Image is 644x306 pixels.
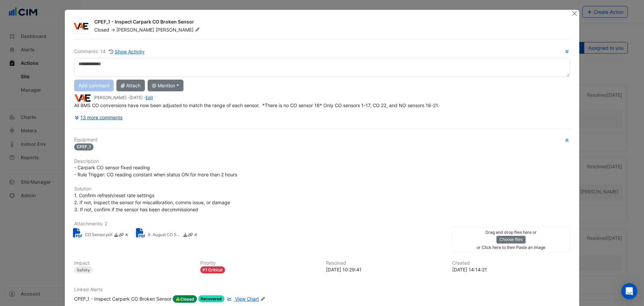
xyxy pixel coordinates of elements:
[477,245,545,250] small: or Click here to then Paste an image
[108,48,145,55] button: Show Activity
[621,283,637,299] div: Open Intercom Messenger
[74,112,123,123] button: 13 more comments
[74,295,171,303] div: CPEF_1 - Inspect Carpark CO Broken Sensor
[156,27,201,33] span: [PERSON_NAME]
[74,143,94,150] span: CPEF_1
[74,94,91,102] img: VAE Group
[452,260,570,266] h6: Created
[74,221,570,227] h6: Attachments: 2
[74,137,570,143] h6: Equipment
[198,295,225,302] span: Recovered
[129,95,143,100] span: 2025-09-10 08:49:31
[114,232,119,239] a: Download
[326,260,444,266] h6: Resolved
[116,80,145,91] button: Attach
[496,236,526,243] button: Choose files
[94,27,109,33] span: Closed
[148,232,181,239] small: 8. August CO Service AEGIS.pdf
[452,266,570,273] div: [DATE] 14:14:21
[74,266,93,273] div: Safety
[74,287,570,293] h6: Linked Alerts
[73,23,89,30] img: VAE Group
[74,192,230,212] span: 1. Confirm refresh/reset rate settings 2. If not, inspect the sensor for miscalibration, comms is...
[485,230,537,235] small: Drag and drop files here or
[235,296,259,302] span: View Chart
[173,295,197,303] span: Closed
[200,260,318,266] h6: Priority
[124,232,129,239] a: Delete
[116,27,154,33] span: [PERSON_NAME]
[200,266,225,273] div: P1 Critical
[94,95,153,101] small: [PERSON_NAME] - -
[119,232,124,239] a: Copy link to clipboard
[183,232,188,239] a: Download
[74,260,192,266] h6: Impact
[74,48,145,55] div: Comments: 14
[146,95,153,100] a: Edit
[74,186,570,192] h6: Solution
[226,295,259,303] a: View Chart
[94,18,563,27] div: CPEF_1 - Inspect Carpark CO Broken Sensor
[571,10,578,17] button: Close
[74,102,439,108] span: All BMS CO conversions have now been adjusted to match the range of each sensor. *There is no CO ...
[85,232,112,239] small: CO Sensor.pdf
[74,159,570,164] h6: Description
[74,165,237,177] span: - Carpark CO sensor fixed reading - Rule Trigger: CO reading constant when status ON for more tha...
[260,297,265,302] fa-icon: Edit Linked Alerts
[188,232,193,239] a: Copy link to clipboard
[193,232,198,239] a: Delete
[111,27,115,33] span: ->
[326,266,444,273] div: [DATE] 10:29:41
[148,80,183,91] button: @ Mention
